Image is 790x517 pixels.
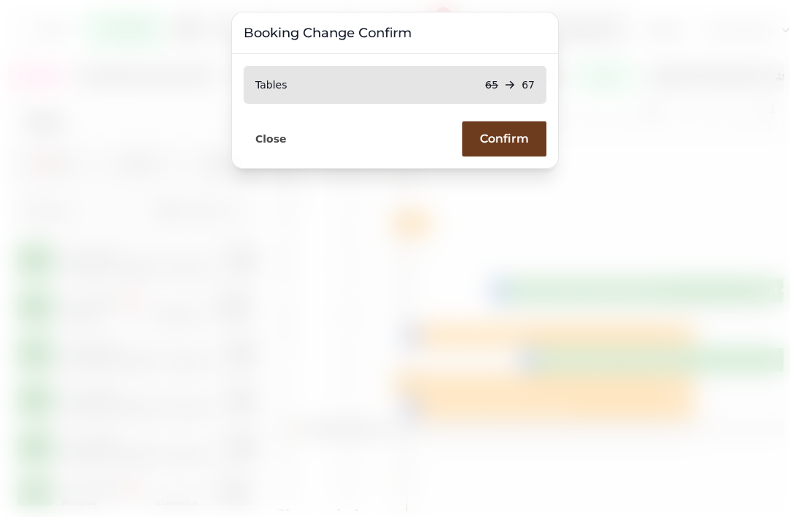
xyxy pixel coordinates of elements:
p: 65 [485,78,498,92]
span: Close [255,134,287,144]
button: Confirm [462,121,546,156]
p: Tables [255,78,287,92]
p: 67 [522,78,535,92]
button: Close [244,129,298,148]
span: Confirm [480,133,529,145]
h3: Booking Change Confirm [244,24,546,42]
